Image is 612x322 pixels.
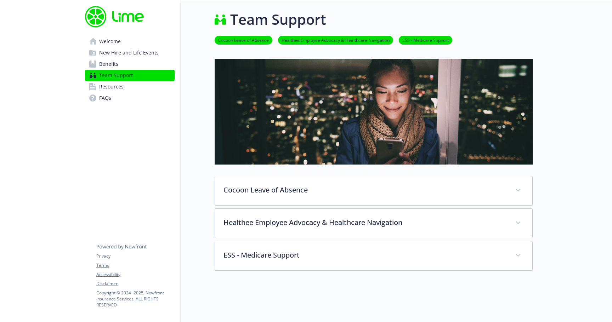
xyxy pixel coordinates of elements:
span: Benefits [99,58,118,70]
a: Resources [85,81,175,92]
h1: Team Support [230,9,326,30]
a: Terms [96,262,174,269]
div: Cocoon Leave of Absence [215,176,532,205]
a: Disclaimer [96,281,174,287]
a: Healthee Employee Advocacy & Healthcare Navigation [278,36,393,43]
a: Cocoon Leave of Absence [215,36,272,43]
span: New Hire and Life Events [99,47,159,58]
p: Healthee Employee Advocacy & Healthcare Navigation [223,217,507,228]
div: Healthee Employee Advocacy & Healthcare Navigation [215,209,532,238]
a: Welcome [85,36,175,47]
a: Privacy [96,253,174,259]
a: Benefits [85,58,175,70]
div: ESS - Medicare Support [215,241,532,270]
a: FAQs [85,92,175,104]
span: Resources [99,81,124,92]
a: Team Support [85,70,175,81]
p: ESS - Medicare Support [223,250,507,260]
span: Welcome [99,36,121,47]
span: Team Support [99,70,133,81]
p: Cocoon Leave of Absence [223,185,507,195]
a: ESS - Medicare Support [399,36,452,43]
img: team support page banner [215,59,533,165]
p: Copyright © 2024 - 2025 , Newfront Insurance Services, ALL RIGHTS RESERVED [96,290,174,308]
a: Accessibility [96,271,174,278]
a: New Hire and Life Events [85,47,175,58]
span: FAQs [99,92,111,104]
